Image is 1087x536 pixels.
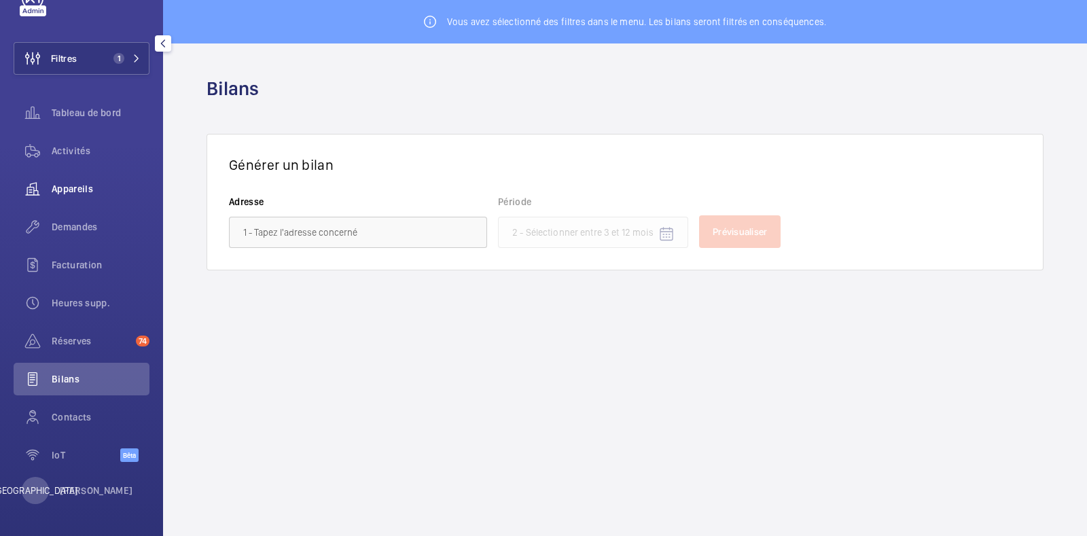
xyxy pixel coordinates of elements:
font: Contacts [52,412,92,423]
font: Facturation [52,260,103,270]
font: Vous avez sélectionné des filtres dans le menu. Les bilans seront filtrés en conséquences. [447,16,826,27]
font: Adresse [229,196,264,207]
font: [PERSON_NAME] [60,485,133,496]
font: Bilans [52,374,79,385]
font: Demandes [52,221,98,232]
font: Bêta [123,451,136,459]
font: Réserves [52,336,92,346]
font: 74 [139,336,147,346]
input: 1 - Tapez l'adresse concerné [229,217,487,248]
font: 1 [118,54,121,63]
font: Bilans [207,77,259,100]
button: Prévisualiser [699,215,781,248]
font: Prévisualiser [713,226,767,237]
button: Filtres1 [14,42,149,75]
font: Appareils [52,183,93,194]
font: Tableau de bord [52,107,121,118]
font: Heures supp. [52,298,110,308]
font: Période [498,196,531,207]
font: IoT [52,450,65,461]
font: Générer un bilan [229,156,334,173]
font: Filtres [51,53,77,64]
font: Activités [52,145,90,156]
